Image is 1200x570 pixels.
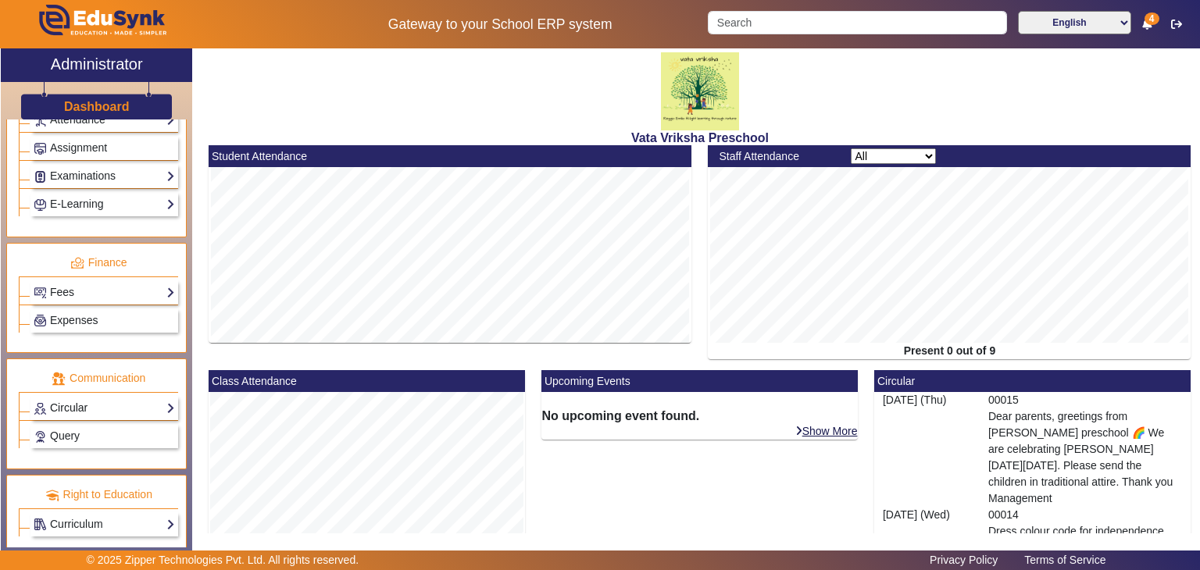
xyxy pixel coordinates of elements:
h2: Administrator [51,55,143,73]
img: rte.png [45,488,59,502]
p: © 2025 Zipper Technologies Pvt. Ltd. All rights reserved. [87,552,359,568]
a: Expenses [34,312,175,330]
p: Communication [19,370,178,387]
a: Administrator [1,48,192,82]
mat-card-header: Student Attendance [209,145,691,167]
a: Terms of Service [1016,550,1113,570]
mat-card-header: Upcoming Events [541,370,858,392]
span: Expenses [50,314,98,326]
a: Assignment [34,139,175,157]
img: Support-tickets.png [34,431,46,443]
h5: Gateway to your School ERP system [309,16,691,33]
a: Privacy Policy [922,550,1005,570]
h6: No upcoming event found. [541,408,858,423]
input: Search [708,11,1006,34]
div: 00015 [980,392,1191,507]
span: Query [50,429,80,442]
div: Staff Attendance [711,148,843,165]
p: Dear parents, greetings from [PERSON_NAME] preschool 🌈 We are celebrating [PERSON_NAME] [DATE][DA... [988,408,1183,507]
a: Show More [795,424,859,438]
h2: Vata Vriksha Preschool [201,130,1199,145]
p: Finance [19,255,178,271]
span: Assignment [50,141,107,154]
img: communication.png [52,372,66,386]
a: Dashboard [63,98,130,115]
div: [DATE] (Thu) [874,392,980,507]
p: Right to Education [19,486,178,503]
div: Present 0 out of 9 [708,343,1191,359]
h3: Dashboard [64,99,130,114]
mat-card-header: Class Attendance [209,370,525,392]
img: Payroll.png [34,315,46,326]
a: Query [34,427,175,445]
img: 817d6453-c4a2-41f8-ac39-e8a470f27eea [661,52,739,130]
img: finance.png [70,256,84,270]
img: Assignments.png [34,143,46,155]
span: 4 [1145,12,1159,25]
mat-card-header: Circular [874,370,1191,392]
